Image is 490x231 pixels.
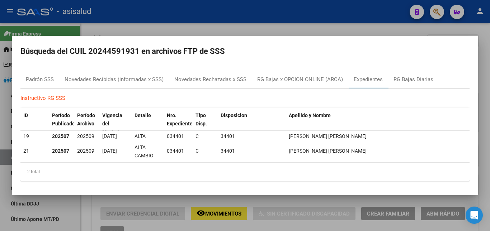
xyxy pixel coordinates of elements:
span: [DATE] [102,148,117,154]
datatable-header-cell: Detalle [132,108,164,148]
datatable-header-cell: Tipo Disp. [193,108,218,148]
span: C [195,133,199,139]
span: Apellido y Nombre [289,112,331,118]
span: 34401 [221,148,235,154]
strong: 202507 [52,148,69,154]
span: 034401 [167,148,184,154]
datatable-header-cell: ID [20,108,49,148]
span: DOMINGUEZ DIEGO EZEQUIEL [289,133,367,139]
h2: Búsqueda del CUIL 20244591931 en archivos FTP de SSS [20,45,470,58]
span: Vigencia del Movimiento [102,112,129,135]
span: ALTA [135,133,146,139]
span: Período Archivo [77,112,95,126]
span: Detalle [135,112,151,118]
div: Novedades Rechazadas x SSS [174,75,246,84]
span: Período Publicado [52,112,75,126]
datatable-header-cell: Nro. Expediente [164,108,193,148]
div: Novedades Recibidas (informadas x SSS) [65,75,164,84]
span: Nro. Expediente [167,112,193,126]
datatable-header-cell: Disposicion [218,108,286,148]
div: RG Bajas x OPCION ONLINE (ARCA) [257,75,343,84]
span: 34401 [221,133,235,139]
span: C [195,148,199,154]
div: RG Bajas Diarias [394,75,433,84]
span: 202509 [77,133,94,139]
datatable-header-cell: Período Archivo [74,108,99,148]
a: Instructivo RG SSS [20,95,65,101]
span: Tipo Disp. [195,112,207,126]
div: Open Intercom Messenger [466,207,483,224]
span: ALTA CAMBIO EMPLEO [135,144,154,167]
datatable-header-cell: Período Publicado [49,108,74,148]
span: Disposicion [221,112,247,118]
span: [DATE] [102,133,117,139]
datatable-header-cell: Apellido y Nombre [286,108,470,148]
datatable-header-cell: Vigencia del Movimiento [99,108,132,148]
span: 202509 [77,148,94,154]
div: Expedientes [354,75,383,84]
div: Padrón SSS [26,75,54,84]
span: 19 [23,133,29,139]
span: 21 [23,148,29,154]
span: 034401 [167,133,184,139]
div: 2 total [20,163,470,181]
span: DOMINGUEZ DIEGO EZEQUIEL [289,148,367,154]
span: ID [23,112,28,118]
strong: 202507 [52,133,69,139]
